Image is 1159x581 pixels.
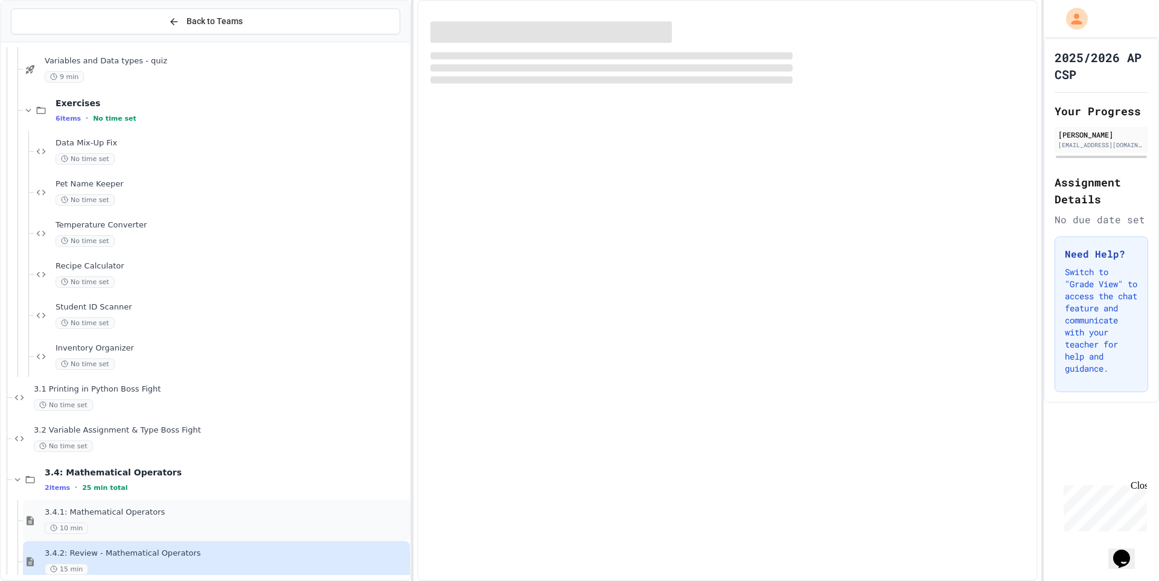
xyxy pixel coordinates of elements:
h3: Need Help? [1065,247,1138,261]
span: Temperature Converter [56,220,407,230]
div: Chat with us now!Close [5,5,83,77]
span: • [75,483,77,492]
div: My Account [1053,5,1091,33]
span: 3.4.2: Review - Mathematical Operators [45,548,407,559]
span: 3.2 Variable Assignment & Type Boss Fight [34,425,407,436]
span: 25 min total [82,484,127,492]
h1: 2025/2026 AP CSP [1055,49,1148,83]
p: Switch to "Grade View" to access the chat feature and communicate with your teacher for help and ... [1065,266,1138,375]
iframe: chat widget [1108,533,1147,569]
button: Back to Teams [11,8,400,34]
span: 2 items [45,484,70,492]
span: 3.4.1: Mathematical Operators [45,507,407,518]
span: Exercises [56,98,407,109]
span: 3.1 Printing in Python Boss Fight [34,384,407,395]
span: 15 min [45,564,88,575]
span: 9 min [45,71,84,83]
iframe: chat widget [1059,480,1147,532]
h2: Assignment Details [1055,174,1148,208]
span: No time set [56,317,115,329]
div: [PERSON_NAME] [1058,129,1145,140]
span: Back to Teams [187,15,243,28]
span: No time set [56,358,115,370]
span: No time set [56,194,115,206]
span: No time set [34,440,93,452]
span: • [86,113,88,123]
span: No time set [56,153,115,165]
span: No time set [56,235,115,247]
span: No time set [34,399,93,411]
span: Student ID Scanner [56,302,407,313]
span: 10 min [45,522,88,534]
span: Variables and Data types - quiz [45,56,407,66]
div: No due date set [1055,212,1148,227]
span: Data Mix-Up Fix [56,138,407,148]
span: 3.4: Mathematical Operators [45,467,407,478]
span: 6 items [56,115,81,122]
span: Pet Name Keeper [56,179,407,189]
span: No time set [93,115,136,122]
span: No time set [56,276,115,288]
div: [EMAIL_ADDRESS][DOMAIN_NAME] [1058,141,1145,150]
span: Recipe Calculator [56,261,407,271]
h2: Your Progress [1055,103,1148,119]
span: Inventory Organizer [56,343,407,354]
